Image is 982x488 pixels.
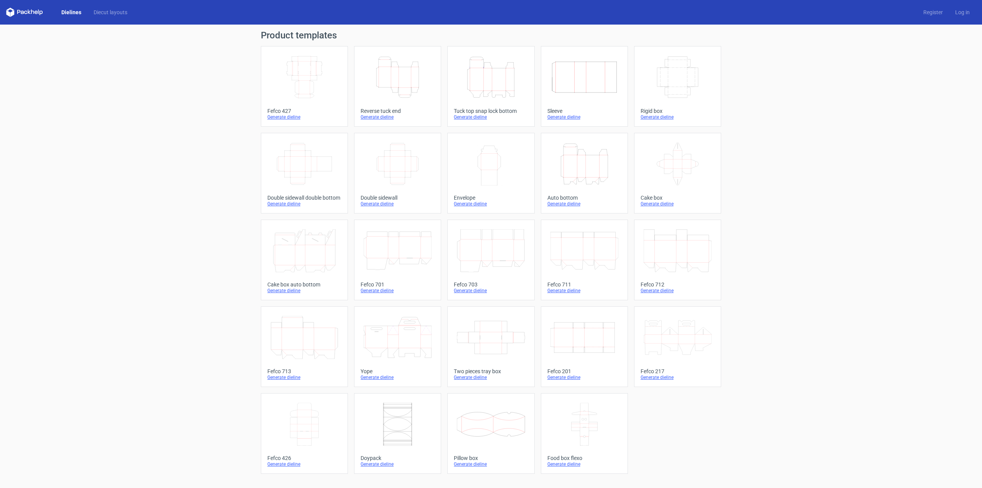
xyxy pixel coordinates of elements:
a: Double sidewallGenerate dieline [354,133,441,213]
a: Two pieces tray boxGenerate dieline [447,306,534,387]
div: Double sidewall double bottom [267,195,341,201]
div: Fefco 711 [547,281,621,288]
a: Fefco 703Generate dieline [447,220,534,300]
div: Fefco 217 [641,368,715,374]
div: Generate dieline [454,201,528,207]
a: Register [917,8,949,16]
a: Fefco 701Generate dieline [354,220,441,300]
div: Two pieces tray box [454,368,528,374]
div: Generate dieline [267,288,341,294]
div: Generate dieline [267,374,341,380]
a: Diecut layouts [87,8,133,16]
div: Generate dieline [454,114,528,120]
a: Rigid boxGenerate dieline [634,46,721,127]
a: Food box flexoGenerate dieline [541,393,628,474]
div: Generate dieline [641,288,715,294]
div: Yope [361,368,435,374]
div: Generate dieline [361,114,435,120]
a: Reverse tuck endGenerate dieline [354,46,441,127]
h1: Product templates [261,31,721,40]
a: Tuck top snap lock bottomGenerate dieline [447,46,534,127]
a: Cake box auto bottomGenerate dieline [261,220,348,300]
div: Envelope [454,195,528,201]
a: YopeGenerate dieline [354,306,441,387]
div: Fefco 201 [547,368,621,374]
div: Double sidewall [361,195,435,201]
div: Generate dieline [361,461,435,467]
div: Food box flexo [547,455,621,461]
div: Cake box [641,195,715,201]
div: Generate dieline [361,201,435,207]
div: Generate dieline [454,288,528,294]
a: Pillow boxGenerate dieline [447,393,534,474]
div: Fefco 713 [267,368,341,374]
div: Generate dieline [641,114,715,120]
div: Fefco 427 [267,108,341,114]
div: Generate dieline [547,461,621,467]
div: Auto bottom [547,195,621,201]
a: Log in [949,8,976,16]
div: Generate dieline [641,374,715,380]
div: Generate dieline [547,374,621,380]
div: Generate dieline [547,114,621,120]
a: Auto bottomGenerate dieline [541,133,628,213]
div: Fefco 712 [641,281,715,288]
div: Generate dieline [361,374,435,380]
a: EnvelopeGenerate dieline [447,133,534,213]
div: Generate dieline [267,201,341,207]
div: Generate dieline [454,461,528,467]
a: Dielines [55,8,87,16]
div: Generate dieline [454,374,528,380]
div: Cake box auto bottom [267,281,341,288]
div: Fefco 701 [361,281,435,288]
a: Cake boxGenerate dieline [634,133,721,213]
div: Reverse tuck end [361,108,435,114]
div: Generate dieline [267,461,341,467]
div: Tuck top snap lock bottom [454,108,528,114]
div: Generate dieline [547,288,621,294]
a: Fefco 426Generate dieline [261,393,348,474]
div: Fefco 703 [454,281,528,288]
a: Fefco 217Generate dieline [634,306,721,387]
div: Generate dieline [267,114,341,120]
div: Fefco 426 [267,455,341,461]
div: Doypack [361,455,435,461]
a: Double sidewall double bottomGenerate dieline [261,133,348,213]
a: Fefco 427Generate dieline [261,46,348,127]
div: Rigid box [641,108,715,114]
a: DoypackGenerate dieline [354,393,441,474]
a: Fefco 712Generate dieline [634,220,721,300]
a: Fefco 713Generate dieline [261,306,348,387]
a: SleeveGenerate dieline [541,46,628,127]
div: Sleeve [547,108,621,114]
div: Generate dieline [547,201,621,207]
a: Fefco 711Generate dieline [541,220,628,300]
div: Generate dieline [641,201,715,207]
a: Fefco 201Generate dieline [541,306,628,387]
div: Generate dieline [361,288,435,294]
div: Pillow box [454,455,528,461]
